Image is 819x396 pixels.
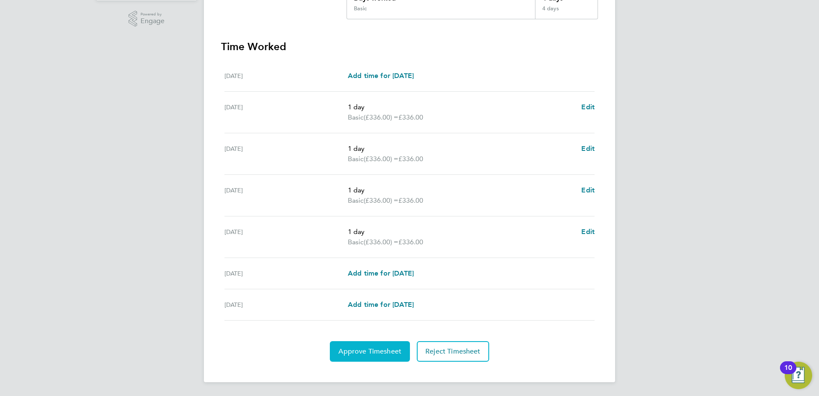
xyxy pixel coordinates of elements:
div: [DATE] [224,102,348,123]
div: 10 [784,368,792,379]
p: 1 day [348,102,574,112]
span: Basic [348,195,364,206]
div: [DATE] [224,144,348,164]
span: Reject Timesheet [425,347,481,356]
p: 1 day [348,185,574,195]
div: 4 days [535,5,598,19]
span: (£336.00) = [364,238,398,246]
span: £336.00 [398,196,423,204]
span: Edit [581,228,595,236]
div: [DATE] [224,71,348,81]
a: Add time for [DATE] [348,300,414,310]
a: Edit [581,144,595,154]
a: Add time for [DATE] [348,268,414,279]
span: Add time for [DATE] [348,300,414,309]
a: Edit [581,185,595,195]
p: 1 day [348,227,574,237]
a: Add time for [DATE] [348,71,414,81]
div: [DATE] [224,185,348,206]
a: Powered byEngage [129,11,165,27]
span: Basic [348,237,364,247]
button: Approve Timesheet [330,341,410,362]
span: Add time for [DATE] [348,269,414,277]
span: Edit [581,103,595,111]
span: £336.00 [398,113,423,121]
span: Basic [348,154,364,164]
span: £336.00 [398,238,423,246]
span: (£336.00) = [364,113,398,121]
button: Reject Timesheet [417,341,489,362]
span: Engage [140,18,164,25]
span: (£336.00) = [364,196,398,204]
a: Edit [581,227,595,237]
span: (£336.00) = [364,155,398,163]
span: Edit [581,186,595,194]
span: Powered by [140,11,164,18]
a: Edit [581,102,595,112]
div: [DATE] [224,268,348,279]
span: £336.00 [398,155,423,163]
span: Add time for [DATE] [348,72,414,80]
h3: Time Worked [221,40,598,54]
button: Open Resource Center, 10 new notifications [785,362,812,389]
span: Approve Timesheet [338,347,401,356]
span: Edit [581,144,595,153]
p: 1 day [348,144,574,154]
div: Basic [354,5,367,12]
span: Basic [348,112,364,123]
div: [DATE] [224,300,348,310]
div: [DATE] [224,227,348,247]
